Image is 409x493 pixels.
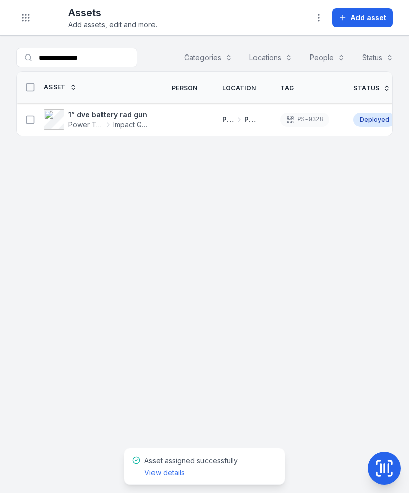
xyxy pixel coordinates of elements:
button: Status [355,48,400,67]
span: Picton - Bay 10/11 [244,115,257,125]
span: Add asset [351,13,386,23]
span: Impact Gun [113,120,148,130]
button: Categories [178,48,239,67]
h2: Assets [68,6,157,20]
span: Tag [280,84,294,92]
span: Asset [44,83,66,91]
div: Deployed [353,113,395,127]
a: Status [353,84,391,92]
span: Picton Workshops & Bays [222,115,234,125]
span: Location [222,84,256,92]
span: Power Tools [68,120,103,130]
div: PS-0328 [280,113,329,127]
span: Add assets, edit and more. [68,20,157,30]
span: Asset assigned successfully [144,456,238,477]
a: View details [144,468,185,478]
button: Toggle navigation [16,8,35,27]
a: Picton Workshops & BaysPicton - Bay 10/11 [222,115,256,125]
span: Status [353,84,380,92]
strong: 1” dve battery rad gun [68,109,147,120]
button: Add asset [332,8,393,27]
button: People [303,48,351,67]
button: Locations [243,48,299,67]
span: Person [172,84,198,92]
a: 1” dve battery rad gunPower ToolsImpact Gun [44,109,147,130]
a: Asset [44,83,77,91]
